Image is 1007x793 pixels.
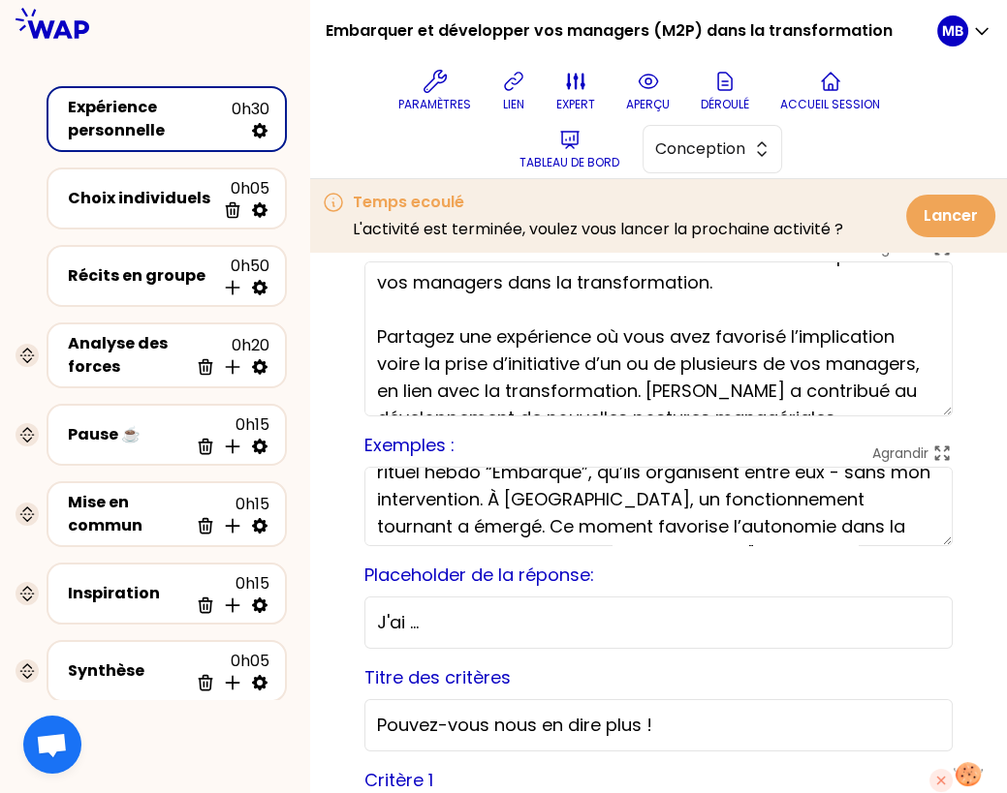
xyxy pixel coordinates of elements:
[494,62,533,120] button: lien
[364,665,511,689] label: Titre des critères
[942,21,963,41] p: MB
[772,62,888,120] button: Accueil session
[391,62,479,120] button: Paramètres
[68,423,188,446] div: Pause ☕️
[68,332,188,379] div: Analyse des forces
[693,62,757,120] button: Déroulé
[215,255,269,297] div: 0h50
[503,97,524,112] p: lien
[643,125,782,173] button: Conception
[549,62,603,120] button: expert
[364,467,953,546] textarea: Partagez votre expérience en une ou deux phrases clé. Exemples d'expérience : - "J’ai confié à ma...
[188,572,269,615] div: 0h15
[23,716,81,774] div: Ouvrir le chat
[188,493,269,535] div: 0h15
[618,62,677,120] button: aperçu
[937,15,991,46] button: MB
[626,97,670,112] p: aperçu
[353,191,843,214] h3: Temps ecoulé
[353,218,843,241] p: L'activité est terminée, voulez vous lancer la prochaine activité ?
[398,97,471,112] p: Paramètres
[655,137,742,161] span: Conception
[364,563,594,587] label: Placeholder de la réponse:
[68,96,232,142] div: Expérience personnelle
[188,334,269,377] div: 0h20
[215,177,269,220] div: 0h05
[906,195,995,237] button: Lancer
[188,413,269,456] div: 0h15
[519,155,619,170] p: Tableau de bord
[512,120,627,178] button: Tableau de bord
[780,97,880,112] p: Accueil session
[701,97,749,112] p: Déroulé
[68,659,188,683] div: Synthèse
[68,264,215,288] div: Récits en groupe
[68,491,188,537] div: Mise en commun
[68,187,215,210] div: Choix individuels
[364,261,953,416] textarea: Vous avez toutes et tous contribué à faire évoluer la posture de vos managers dans la transformat...
[364,433,455,457] label: Exemples :
[232,98,269,140] div: 0h30
[872,443,928,463] p: Agrandir
[556,97,595,112] p: expert
[188,650,269,692] div: 0h05
[68,582,188,605] div: Inspiration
